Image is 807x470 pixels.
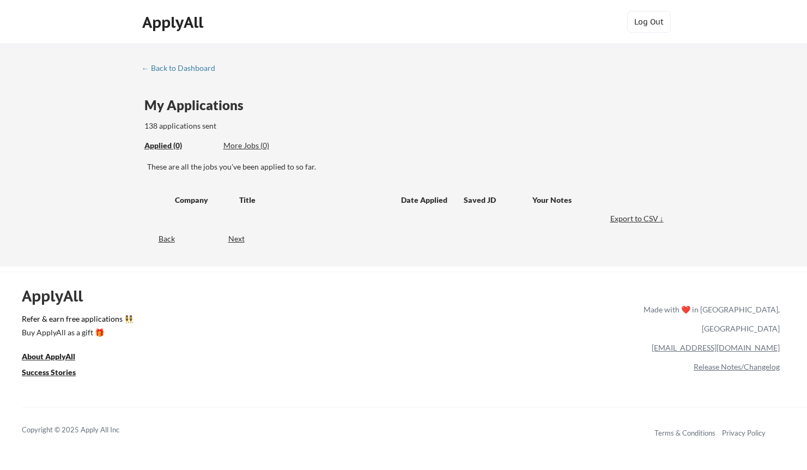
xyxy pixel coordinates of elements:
div: These are all the jobs you've been applied to so far. [147,161,666,172]
a: About ApplyAll [22,351,90,364]
button: Log Out [627,11,671,33]
u: Success Stories [22,367,76,377]
div: Next [228,233,257,244]
a: ← Back to Dashboard [142,64,223,75]
div: Made with ❤️ in [GEOGRAPHIC_DATA], [GEOGRAPHIC_DATA] [639,300,780,338]
a: Release Notes/Changelog [694,362,780,371]
div: Title [239,195,391,206]
a: Terms & Conditions [654,429,715,437]
div: Back [142,233,175,244]
a: Success Stories [22,366,90,380]
div: Applied (0) [144,140,215,151]
div: Export to CSV ↓ [610,213,666,224]
div: Company [175,195,229,206]
a: Buy ApplyAll as a gift 🎁 [22,327,131,340]
div: More Jobs (0) [223,140,304,151]
div: ApplyAll [22,287,95,305]
div: These are all the jobs you've been applied to so far. [144,140,215,152]
div: Copyright © 2025 Apply All Inc [22,425,147,436]
div: Your Notes [532,195,657,206]
div: Buy ApplyAll as a gift 🎁 [22,329,131,336]
div: 138 applications sent [144,120,355,131]
div: Date Applied [401,195,449,206]
div: These are job applications we think you'd be a good fit for, but couldn't apply you to automatica... [223,140,304,152]
div: ApplyAll [142,13,207,32]
div: My Applications [144,99,252,112]
u: About ApplyAll [22,352,75,361]
a: [EMAIL_ADDRESS][DOMAIN_NAME] [652,343,780,352]
a: Privacy Policy [722,429,766,437]
div: ← Back to Dashboard [142,64,223,72]
div: Saved JD [464,190,532,209]
a: Refer & earn free applications 👯‍♀️ [22,315,416,327]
